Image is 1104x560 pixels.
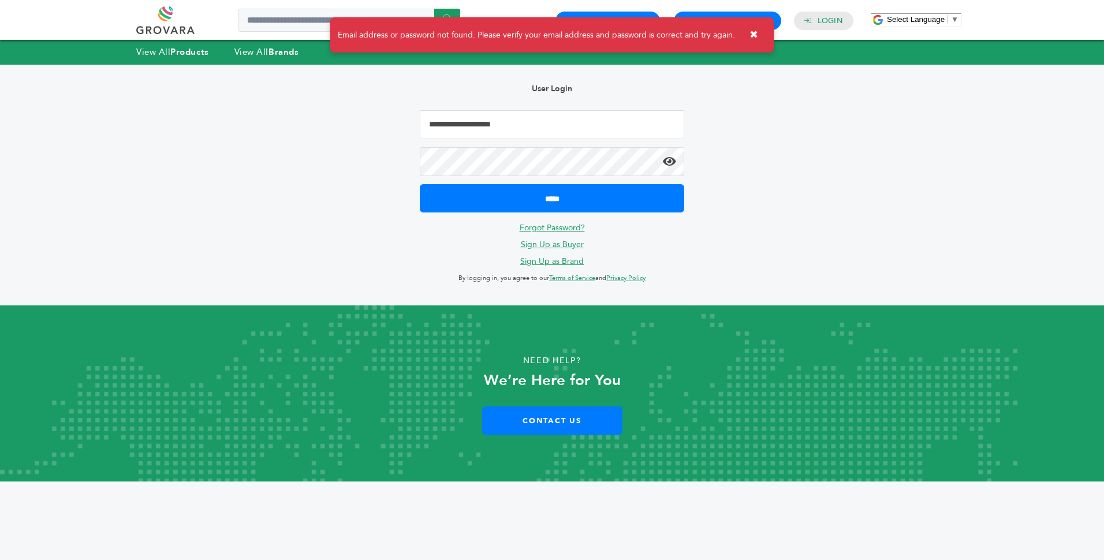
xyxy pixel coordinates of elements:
a: Select Language​ [887,15,958,24]
a: Buyer Registration [566,16,650,26]
strong: Brands [268,46,299,58]
a: Forgot Password? [520,222,585,233]
strong: Products [170,46,208,58]
a: Login [818,16,843,26]
a: Privacy Policy [606,274,646,282]
a: Brand Registration [684,16,771,26]
a: View AllProducts [136,46,209,58]
a: Terms of Service [549,274,595,282]
input: Search a product or brand... [238,9,460,32]
keeper-lock: Open Keeper Popup [662,155,676,169]
input: Password [420,147,684,176]
b: User Login [532,83,572,94]
a: Sign Up as Buyer [521,239,584,250]
span: ▼ [951,15,958,24]
strong: We’re Here for You [484,370,621,391]
span: Email address or password not found. Please verify your email address and password is correct and... [338,29,735,41]
a: View AllBrands [234,46,299,58]
button: ✖ [741,23,767,47]
a: Contact Us [482,406,622,435]
span: ​ [948,15,948,24]
p: Need Help? [55,352,1049,369]
p: By logging in, you agree to our and [420,271,684,285]
a: Sign Up as Brand [520,256,584,267]
span: Select Language [887,15,945,24]
input: Email Address [420,110,684,139]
